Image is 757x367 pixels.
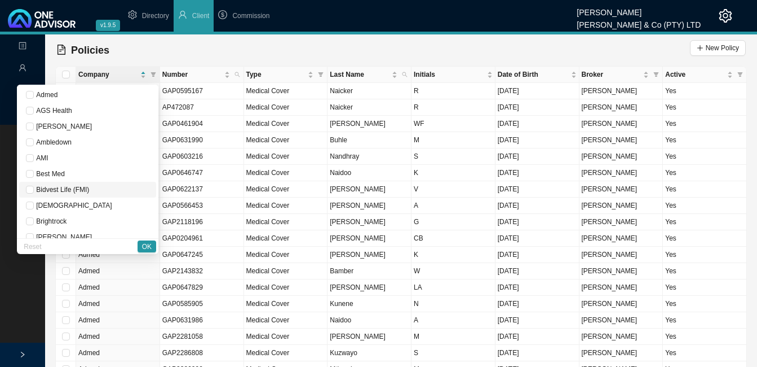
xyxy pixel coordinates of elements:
[663,345,747,361] td: Yes
[690,40,746,56] button: New Policy
[663,214,747,230] td: Yes
[495,279,579,296] td: [DATE]
[411,132,495,148] td: M
[411,230,495,247] td: CB
[414,69,485,80] span: Initials
[495,198,579,214] td: [DATE]
[330,69,389,80] span: Last Name
[34,202,112,209] span: [DEMOGRAPHIC_DATA]
[327,83,411,99] td: Naicker
[19,351,26,358] span: right
[162,185,203,193] span: GAP0622137
[495,116,579,132] td: [DATE]
[495,83,579,99] td: [DATE]
[663,312,747,329] td: Yes
[34,217,67,225] span: Brightrock
[651,67,661,82] span: filter
[665,69,725,80] span: Active
[78,69,138,80] span: Company
[34,170,65,178] span: Best Med
[327,198,411,214] td: [PERSON_NAME]
[411,67,495,83] th: Initials
[411,148,495,165] td: S
[327,296,411,312] td: Kunene
[411,116,495,132] td: WF
[327,99,411,116] td: Naicker
[400,67,410,82] span: search
[34,154,48,162] span: AMI
[653,72,659,77] span: filter
[78,283,100,291] span: Admed
[19,81,26,101] span: import
[411,329,495,345] td: M
[246,333,290,340] span: Medical Cover
[150,72,156,77] span: filter
[327,312,411,329] td: Naidoo
[246,69,306,80] span: Type
[582,120,638,128] span: [PERSON_NAME]
[579,67,663,83] th: Broker
[737,72,743,77] span: filter
[78,349,100,357] span: Admed
[327,67,411,83] th: Last Name
[663,263,747,279] td: Yes
[327,165,411,181] td: Naidoo
[78,267,100,275] span: Admed
[411,345,495,361] td: S
[411,296,495,312] td: N
[162,69,222,80] span: Number
[577,15,701,28] div: [PERSON_NAME] & Co (PTY) LTD
[34,233,92,241] span: [PERSON_NAME]
[19,59,26,79] span: user
[402,72,408,77] span: search
[495,296,579,312] td: [DATE]
[582,87,638,95] span: [PERSON_NAME]
[318,72,324,77] span: filter
[162,300,203,308] span: GAP0585905
[162,316,203,324] span: GAP0631986
[8,9,76,28] img: 2df55531c6924b55f21c4cf5d4484680-logo-light.svg
[327,148,411,165] td: Nandhray
[663,247,747,263] td: Yes
[327,181,411,198] td: [PERSON_NAME]
[411,214,495,230] td: G
[34,91,57,99] span: Admed
[582,218,638,226] span: [PERSON_NAME]
[577,3,701,15] div: [PERSON_NAME]
[663,296,747,312] td: Yes
[162,202,203,209] span: GAP0566453
[162,103,194,111] span: AP472087
[246,202,290,209] span: Medical Cover
[582,267,638,275] span: [PERSON_NAME]
[663,116,747,132] td: Yes
[582,300,638,308] span: [PERSON_NAME]
[495,345,579,361] td: [DATE]
[411,83,495,99] td: R
[411,247,495,263] td: K
[142,241,152,252] span: OK
[582,103,638,111] span: [PERSON_NAME]
[495,247,579,263] td: [DATE]
[495,230,579,247] td: [DATE]
[663,148,747,165] td: Yes
[316,67,326,82] span: filter
[495,312,579,329] td: [DATE]
[78,300,100,308] span: Admed
[327,116,411,132] td: [PERSON_NAME]
[735,67,745,82] span: filter
[498,69,569,80] span: Date of Birth
[162,349,203,357] span: GAP2286808
[411,279,495,296] td: LA
[162,251,203,259] span: GAP0647245
[663,230,747,247] td: Yes
[663,165,747,181] td: Yes
[162,169,203,177] span: GAP0646747
[162,218,203,226] span: GAP2118196
[663,329,747,345] td: Yes
[246,169,290,177] span: Medical Cover
[162,283,203,291] span: GAP0647829
[582,333,638,340] span: [PERSON_NAME]
[411,165,495,181] td: K
[234,72,240,77] span: search
[663,67,747,83] th: Active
